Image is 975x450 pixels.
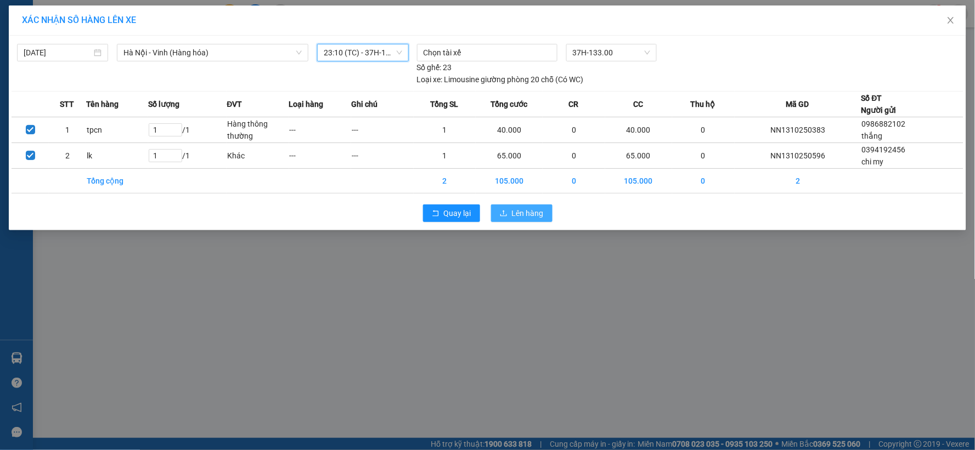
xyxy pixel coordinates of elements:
td: 40.000 [476,117,543,143]
span: STT [60,98,75,110]
span: upload [500,209,508,218]
span: Tổng SL [430,98,458,110]
td: 2 [49,143,86,169]
span: XÁC NHẬN SỐ HÀNG LÊN XE [22,15,136,25]
td: 1 [49,117,86,143]
td: --- [351,143,413,169]
td: 0 [543,169,605,193]
span: 37H-133.00 [573,44,650,61]
span: ĐVT [227,98,242,110]
td: 65.000 [605,143,672,169]
span: close [946,16,955,25]
span: Loại hàng [289,98,324,110]
span: chi my [862,157,884,166]
td: Tổng cộng [86,169,148,193]
td: lk [86,143,148,169]
td: 105.000 [476,169,543,193]
div: Limousine giường phòng 20 chỗ (Có WC) [417,73,584,86]
td: 0 [672,117,734,143]
span: down [296,49,302,56]
span: Tổng cước [491,98,527,110]
td: / 1 [148,143,227,169]
div: 23 [417,61,452,73]
td: 65.000 [476,143,543,169]
td: 105.000 [605,169,672,193]
button: rollbackQuay lại [423,204,480,222]
td: --- [289,117,351,143]
td: 0 [543,143,605,169]
td: tpcn [86,117,148,143]
td: --- [351,117,413,143]
button: Close [935,5,966,36]
td: NN1310250596 [735,143,861,169]
span: thắng [862,132,883,140]
td: NN1310250383 [735,117,861,143]
td: 1 [414,117,476,143]
span: CR [569,98,579,110]
input: 13/10/2025 [24,47,92,59]
td: Khác [227,143,289,169]
button: uploadLên hàng [491,204,553,222]
span: Tên hàng [86,98,119,110]
td: 2 [735,169,861,193]
span: rollback [432,209,439,218]
td: / 1 [148,117,227,143]
span: 0986882102 [862,119,906,128]
td: --- [289,143,351,169]
td: Hàng thông thường [227,117,289,143]
td: 1 [414,143,476,169]
td: 40.000 [605,117,672,143]
td: 0 [672,143,734,169]
span: 0394192456 [862,145,906,154]
span: Lên hàng [512,207,544,219]
td: 2 [414,169,476,193]
span: Ghi chú [351,98,377,110]
div: Số ĐT Người gửi [861,92,897,116]
span: Loại xe: [417,73,443,86]
span: Hà Nội - Vinh (Hàng hóa) [123,44,302,61]
span: Số lượng [148,98,179,110]
span: Quay lại [444,207,471,219]
span: Mã GD [786,98,809,110]
span: 23:10 (TC) - 37H-133.00 [324,44,402,61]
td: 0 [543,117,605,143]
td: 0 [672,169,734,193]
span: CC [633,98,643,110]
span: Thu hộ [691,98,715,110]
span: Số ghế: [417,61,442,73]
